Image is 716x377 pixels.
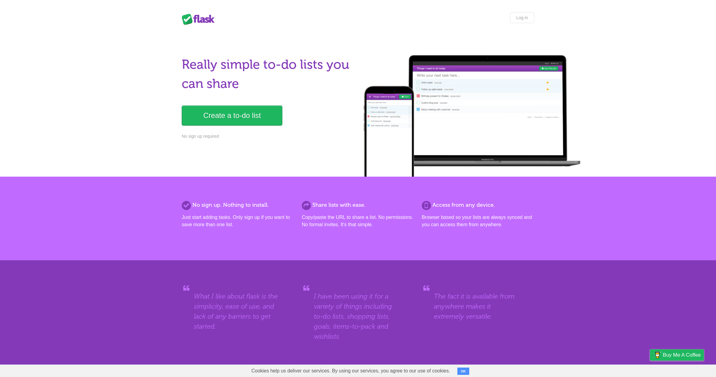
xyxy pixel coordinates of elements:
[663,350,701,360] span: Buy me a coffee
[245,365,456,377] span: Cookies help us deliver our services. By using our services, you agree to our use of cookies.
[422,201,534,209] h2: Access from any device.
[457,368,469,375] button: OK
[182,14,218,25] div: Flask Lists
[182,133,354,140] p: No sign up required
[302,214,414,228] p: Copy/paste the URL to share a list. No permissions. No formal invites. It's that simple.
[182,201,294,209] h2: No sign up. Nothing to install.
[194,291,282,331] blockquote: What I like about flask is the simplicity, ease of use, and lack of any barriers to get started.
[434,291,522,321] blockquote: The fact it is available from anywhere makes it extremely versatile.
[182,55,354,93] h1: Really simple to-do lists you can share
[182,105,282,126] a: Create a to-do list
[314,291,402,341] blockquote: I have been using it for a variety of things including to-do lists, shopping lists, goals, items-...
[302,201,414,209] h2: Share lists with ease.
[510,12,534,23] a: Log in
[650,349,704,361] a: Buy me a coffee
[422,214,534,228] p: Browser based so your lists are always synced and you can access them from anywhere.
[182,214,294,228] p: Just start adding tasks. Only sign up if you want to save more than one list.
[653,350,661,360] img: Buy me a coffee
